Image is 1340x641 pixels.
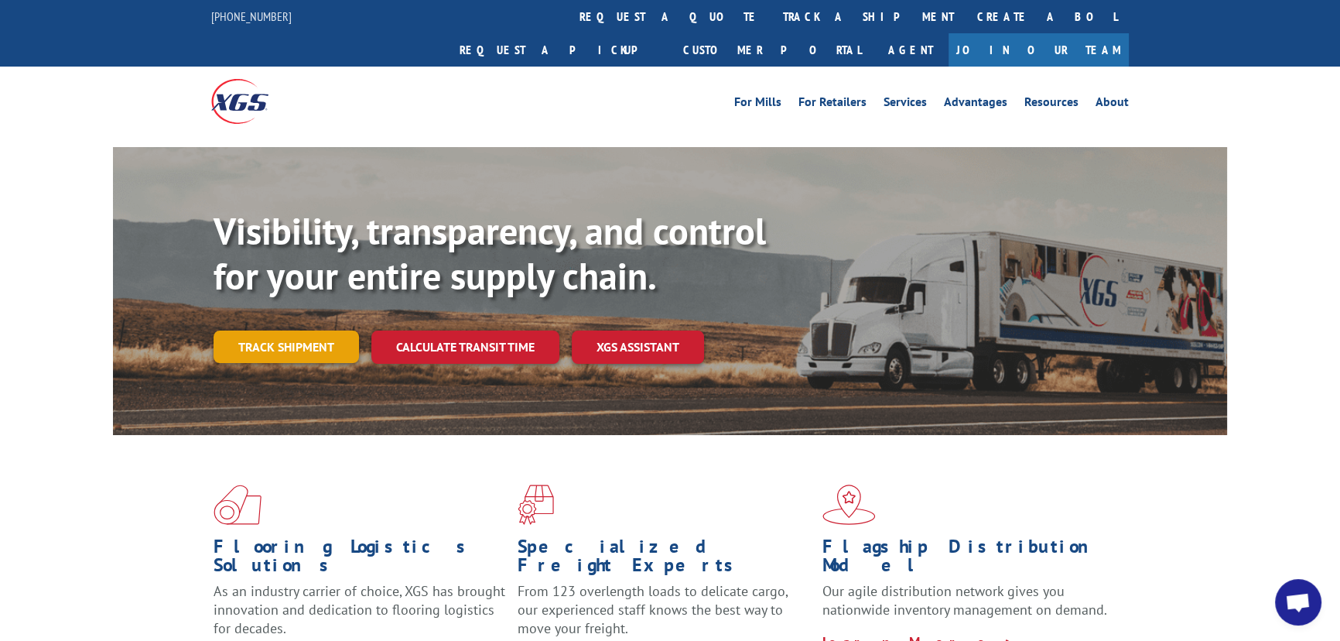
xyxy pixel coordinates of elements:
[214,582,505,637] span: As an industry carrier of choice, XGS has brought innovation and dedication to flooring logistics...
[518,537,810,582] h1: Specialized Freight Experts
[822,582,1107,619] span: Our agile distribution network gives you nationwide inventory management on demand.
[944,96,1007,113] a: Advantages
[371,331,559,364] a: Calculate transit time
[949,33,1129,67] a: Join Our Team
[214,207,766,300] b: Visibility, transparency, and control for your entire supply chain.
[214,485,262,525] img: xgs-icon-total-supply-chain-intelligence-red
[211,9,292,24] a: [PHONE_NUMBER]
[822,485,876,525] img: xgs-icon-flagship-distribution-model-red
[448,33,672,67] a: Request a pickup
[672,33,873,67] a: Customer Portal
[798,96,867,113] a: For Retailers
[1096,96,1129,113] a: About
[1024,96,1078,113] a: Resources
[884,96,927,113] a: Services
[1275,579,1321,626] div: Open chat
[214,537,506,582] h1: Flooring Logistics Solutions
[822,537,1115,582] h1: Flagship Distribution Model
[214,331,359,363] a: Track shipment
[518,485,554,525] img: xgs-icon-focused-on-flooring-red
[873,33,949,67] a: Agent
[734,96,781,113] a: For Mills
[572,331,704,364] a: XGS ASSISTANT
